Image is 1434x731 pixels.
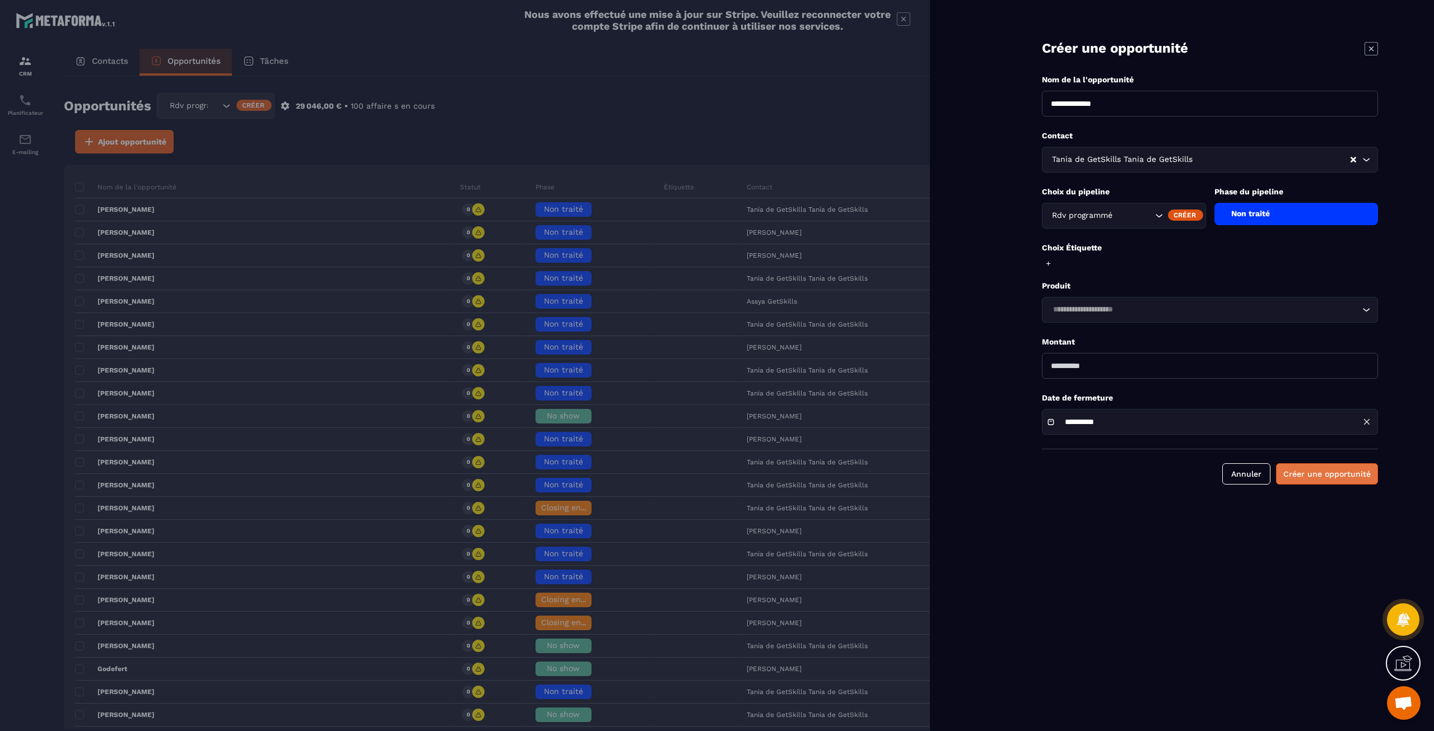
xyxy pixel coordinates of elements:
[1115,209,1152,222] input: Search for option
[1042,281,1378,291] p: Produit
[1214,187,1379,197] p: Phase du pipeline
[1222,463,1270,485] button: Annuler
[1049,209,1115,222] span: Rdv programmé
[1042,203,1206,229] div: Search for option
[1195,153,1349,166] input: Search for option
[1042,393,1378,403] p: Date de fermeture
[1049,153,1195,166] span: Tania de GetSkills Tania de GetSkills
[1049,304,1359,316] input: Search for option
[1042,297,1378,323] div: Search for option
[1042,131,1378,141] p: Contact
[1042,147,1378,173] div: Search for option
[1042,337,1378,347] p: Montant
[1042,39,1188,58] p: Créer une opportunité
[1042,75,1378,85] p: Nom de la l'opportunité
[1276,463,1378,485] button: Créer une opportunité
[1042,243,1378,253] p: Choix Étiquette
[1168,209,1203,221] div: Créer
[1351,156,1356,164] button: Clear Selected
[1042,187,1206,197] p: Choix du pipeline
[1387,686,1421,720] a: Ouvrir le chat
